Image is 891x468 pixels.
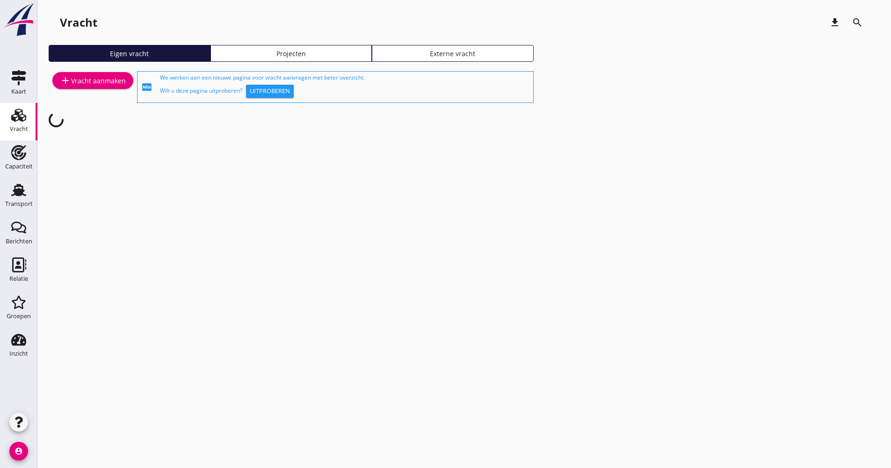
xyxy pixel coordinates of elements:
i: search [852,17,863,28]
div: Eigen vracht [53,49,206,58]
button: Uitproberen [246,85,294,98]
i: fiber_new [141,81,152,93]
i: account_circle [9,442,28,461]
div: Groepen [7,313,31,319]
div: Projecten [215,49,368,58]
div: Relatie [9,276,28,282]
div: Capaciteit [5,163,33,169]
div: Uitproberen [250,87,290,96]
a: Vracht aanmaken [52,72,133,89]
img: logo-small.a267ee39.svg [2,2,36,37]
div: Vracht aanmaken [60,75,126,86]
div: Vracht [10,126,28,132]
div: Transport [5,201,33,207]
div: Berichten [6,238,32,244]
div: Inzicht [9,351,28,357]
a: Projecten [210,45,372,62]
div: We werken aan een nieuwe pagina voor vracht aanvragen met beter overzicht. Wilt u deze pagina uit... [160,73,529,101]
i: add [60,75,71,86]
a: Externe vracht [372,45,534,62]
div: Kaart [11,88,26,95]
a: Eigen vracht [49,45,210,62]
i: download [829,17,840,28]
div: Externe vracht [376,49,529,58]
div: Vracht [60,15,97,30]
